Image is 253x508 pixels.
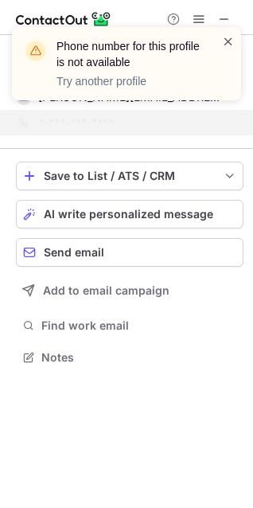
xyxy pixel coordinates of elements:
span: Add to email campaign [43,284,169,297]
img: ContactOut v5.3.10 [16,10,111,29]
img: warning [23,38,49,64]
button: Add to email campaign [16,276,243,305]
span: Notes [41,350,237,365]
span: AI write personalized message [44,208,213,221]
button: Notes [16,346,243,369]
span: Send email [44,246,104,259]
p: Try another profile [56,73,203,89]
span: Find work email [41,318,237,333]
button: AI write personalized message [16,200,243,229]
button: save-profile-one-click [16,162,243,190]
header: Phone number for this profile is not available [56,38,203,70]
div: Save to List / ATS / CRM [44,170,216,182]
button: Send email [16,238,243,267]
button: Find work email [16,315,243,337]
